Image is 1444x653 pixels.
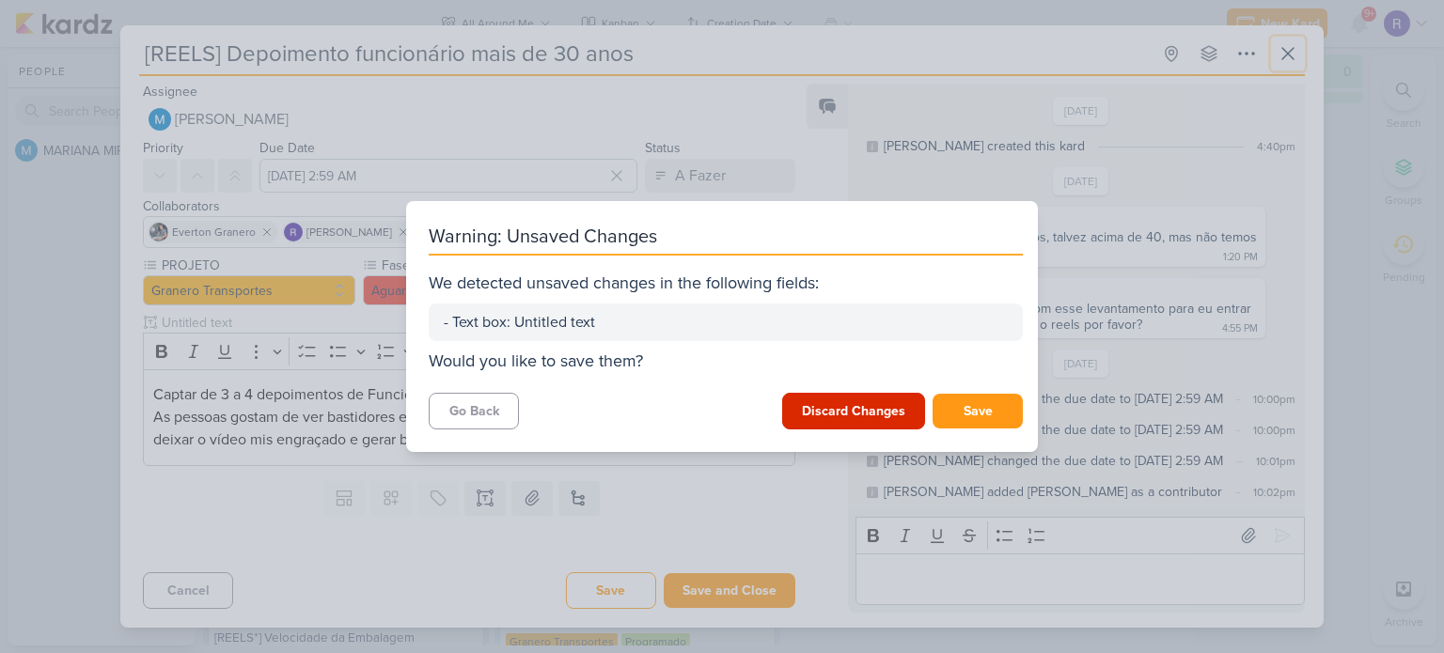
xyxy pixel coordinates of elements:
div: Warning: Unsaved Changes [429,224,1023,256]
button: Save [933,394,1023,428]
button: Discard Changes [782,393,925,429]
button: Go Back [429,393,519,429]
div: We detected unsaved changes in the following fields: [429,271,1023,296]
div: - Text box: Untitled text [444,311,1008,334]
div: Would you like to save them? [429,349,1023,374]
